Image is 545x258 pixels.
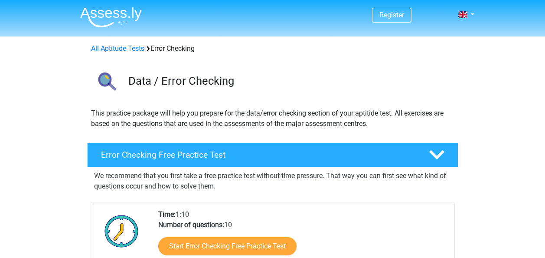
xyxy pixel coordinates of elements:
[158,210,176,218] b: Time:
[128,74,451,88] h3: Data / Error Checking
[379,11,404,19] a: Register
[94,171,451,192] p: We recommend that you first take a free practice test without time pressure. That way you can fir...
[101,150,415,160] h4: Error Checking Free Practice Test
[88,64,124,101] img: error checking
[91,108,454,129] p: This practice package will help you prepare for the data/error checking section of your aptitide ...
[80,7,142,27] img: Assessly
[88,43,458,54] div: Error Checking
[100,209,144,253] img: Clock
[158,237,297,255] a: Start Error Checking Free Practice Test
[91,44,144,53] a: All Aptitude Tests
[84,143,462,167] a: Error Checking Free Practice Test
[158,221,224,229] b: Number of questions:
